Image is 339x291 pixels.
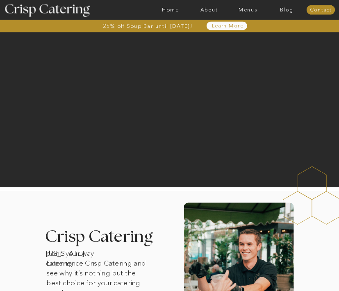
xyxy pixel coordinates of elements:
[198,23,256,29] a: Learn More
[273,250,339,291] iframe: podium webchat widget bubble
[151,7,190,13] a: Home
[46,248,105,256] h1: [US_STATE] catering
[46,248,150,284] p: done your way. Experience Crisp Catering and see why it’s nothing but the best choice for your ca...
[82,23,213,29] a: 25% off Soup Bar until [DATE]!
[229,7,267,13] a: Menus
[45,229,167,246] h3: Crisp Catering
[267,7,306,13] a: Blog
[190,7,228,13] a: About
[307,7,335,13] a: Contact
